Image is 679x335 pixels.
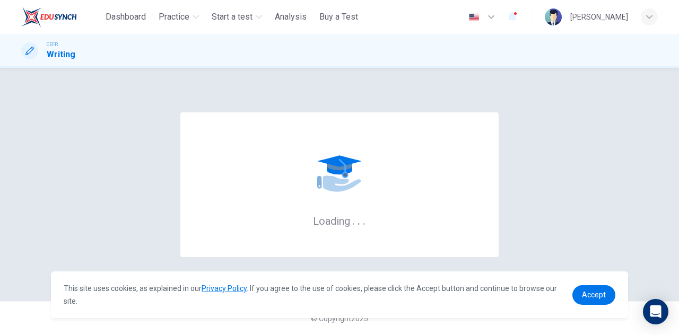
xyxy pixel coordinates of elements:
[202,284,247,293] a: Privacy Policy
[311,314,368,323] span: © Copyright 2025
[47,48,75,61] h1: Writing
[643,299,668,324] div: Open Intercom Messenger
[352,211,355,228] h6: .
[315,7,362,27] button: Buy a Test
[207,7,266,27] button: Start a test
[357,211,361,228] h6: .
[64,284,557,305] span: This site uses cookies, as explained in our . If you agree to the use of cookies, please click th...
[21,6,101,28] a: ELTC logo
[159,11,189,23] span: Practice
[212,11,253,23] span: Start a test
[582,290,606,299] span: Accept
[154,7,203,27] button: Practice
[467,13,481,21] img: en
[570,11,628,23] div: [PERSON_NAME]
[47,41,58,48] span: CEFR
[21,6,77,28] img: ELTC logo
[545,8,562,25] img: Profile picture
[319,11,358,23] span: Buy a Test
[51,271,628,318] div: cookieconsent
[106,11,146,23] span: Dashboard
[362,211,366,228] h6: .
[313,214,366,227] h6: Loading
[275,11,307,23] span: Analysis
[101,7,150,27] button: Dashboard
[572,285,615,305] a: dismiss cookie message
[271,7,311,27] button: Analysis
